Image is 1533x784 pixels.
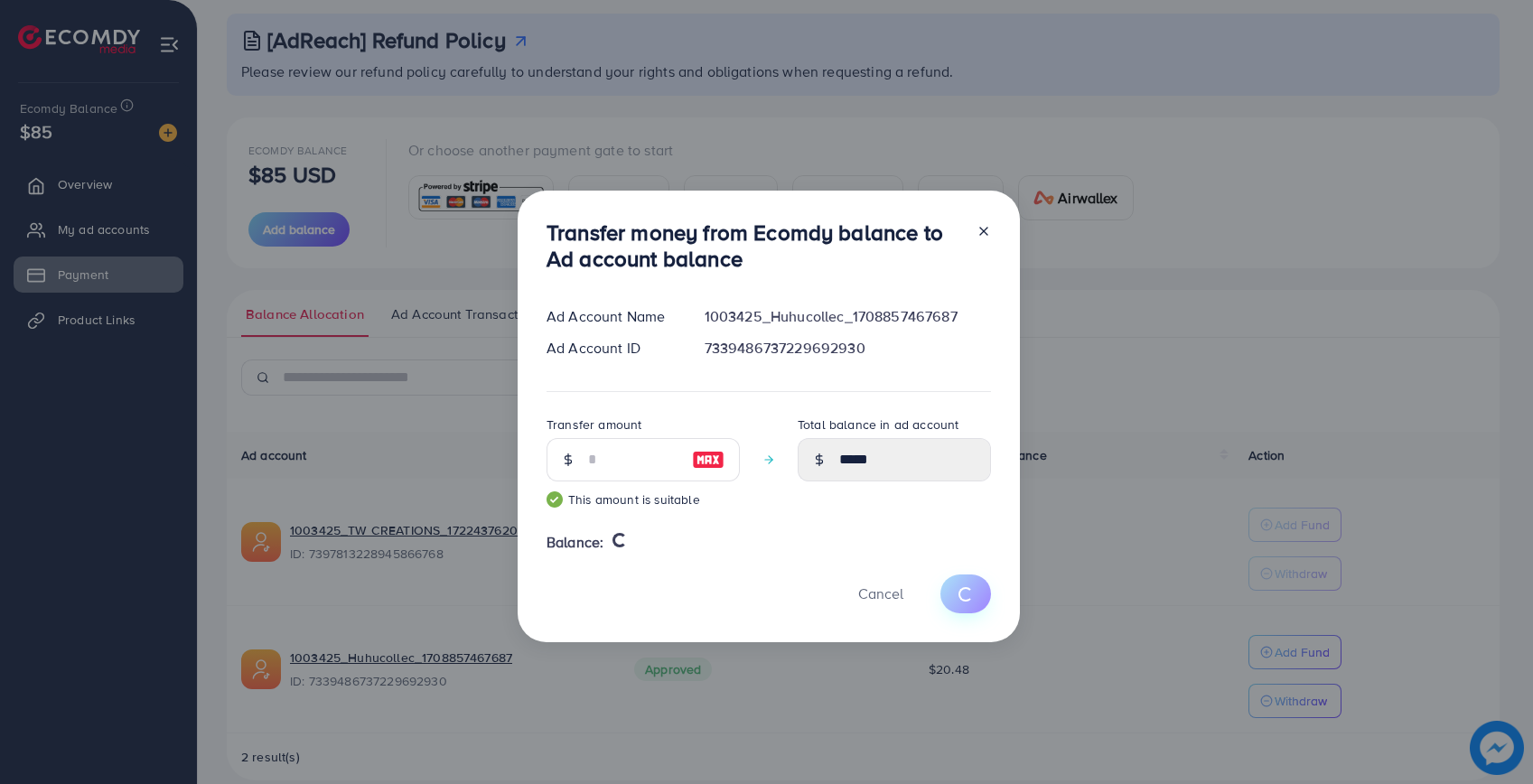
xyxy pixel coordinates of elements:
[858,583,903,603] span: Cancel
[547,415,641,434] label: Transfer amount
[547,491,563,508] img: guide
[547,219,962,272] h3: Transfer money from Ecomdy balance to Ad account balance
[547,490,740,509] small: This amount is suitable
[690,306,1005,327] div: 1003425_Huhucollec_1708857467687
[836,574,926,613] button: Cancel
[690,338,1005,359] div: 7339486737229692930
[692,449,724,471] img: image
[547,532,603,553] span: Balance:
[798,415,958,434] label: Total balance in ad account
[532,306,690,327] div: Ad Account Name
[532,338,690,359] div: Ad Account ID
